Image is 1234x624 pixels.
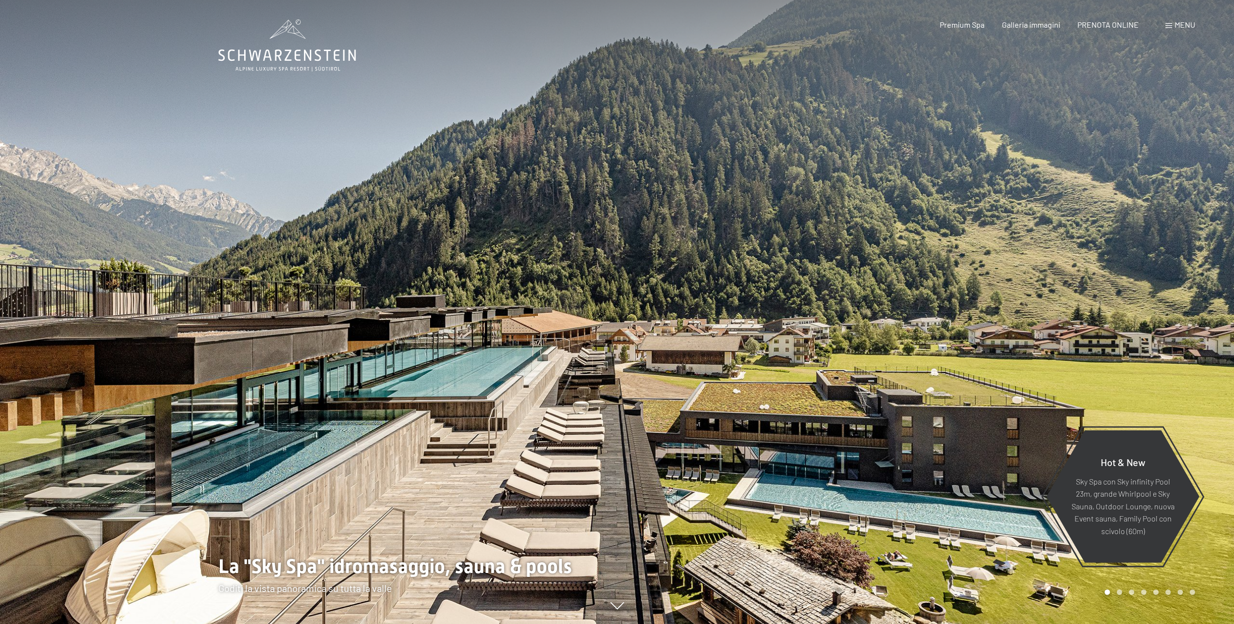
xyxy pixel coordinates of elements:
div: Carousel Page 7 [1178,589,1183,595]
div: Carousel Page 8 [1190,589,1195,595]
p: Sky Spa con Sky infinity Pool 23m, grande Whirlpool e Sky Sauna, Outdoor Lounge, nuova Event saun... [1070,475,1176,537]
div: Carousel Page 3 [1129,589,1134,595]
a: PRENOTA ONLINE [1077,20,1139,29]
div: Carousel Page 4 [1141,589,1146,595]
div: Carousel Page 1 (Current Slide) [1105,589,1110,595]
a: Hot & New Sky Spa con Sky infinity Pool 23m, grande Whirlpool e Sky Sauna, Outdoor Lounge, nuova ... [1046,430,1200,563]
span: Menu [1175,20,1195,29]
div: Carousel Pagination [1101,589,1195,595]
div: Carousel Page 2 [1117,589,1122,595]
div: Carousel Page 5 [1153,589,1159,595]
span: Hot & New [1101,456,1145,468]
a: Galleria immagini [1002,20,1060,29]
a: Premium Spa [940,20,984,29]
div: Carousel Page 6 [1165,589,1171,595]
